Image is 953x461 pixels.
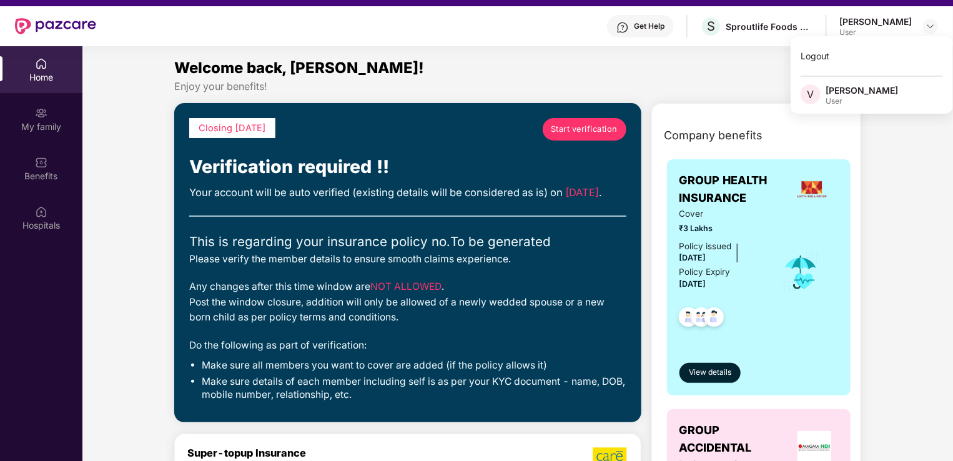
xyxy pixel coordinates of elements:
div: Sproutlife Foods Private Limited [726,21,813,32]
img: svg+xml;base64,PHN2ZyBpZD0iRHJvcGRvd24tMzJ4MzIiIHhtbG5zPSJodHRwOi8vd3d3LnczLm9yZy8yMDAwL3N2ZyIgd2... [926,21,936,31]
img: insurerLogo [795,172,829,206]
div: This is regarding your insurance policy no. To be generated [189,232,626,252]
div: Logout [791,44,953,68]
span: Closing [DATE] [199,122,266,134]
div: Please verify the member details to ensure smooth claims experience. [189,252,626,267]
span: Company benefits [664,127,763,144]
li: Make sure all members you want to cover are added (if the policy allows it) [202,359,626,372]
div: Do the following as part of verification: [189,338,626,353]
span: GROUP HEALTH INSURANCE [679,172,786,207]
span: Cover [679,207,764,221]
span: ₹3 Lakhs [679,222,764,235]
li: Make sure details of each member including self is as per your KYC document - name, DOB, mobile n... [202,375,626,401]
div: Policy issued [679,240,732,253]
img: svg+xml;base64,PHN2ZyBpZD0iSG9zcGl0YWxzIiB4bWxucz0iaHR0cDovL3d3dy53My5vcmcvMjAwMC9zdmciIHdpZHRoPS... [35,206,47,218]
div: Your account will be auto verified (existing details will be considered as is) on . [189,184,626,201]
img: svg+xml;base64,PHN2ZyB4bWxucz0iaHR0cDovL3d3dy53My5vcmcvMjAwMC9zdmciIHdpZHRoPSI0OC45MTUiIGhlaWdodD... [686,304,717,334]
div: Any changes after this time window are . Post the window closure, addition will only be allowed o... [189,279,626,325]
div: User [826,96,898,106]
button: View details [679,363,741,383]
div: User [839,27,912,37]
div: Verification required !! [189,153,626,181]
div: Enjoy your benefits! [174,80,861,93]
img: icon [781,252,821,293]
span: NOT ALLOWED [370,280,442,292]
img: svg+xml;base64,PHN2ZyB4bWxucz0iaHR0cDovL3d3dy53My5vcmcvMjAwMC9zdmciIHdpZHRoPSI0OC45NDMiIGhlaWdodD... [699,304,729,334]
span: [DATE] [679,279,706,289]
span: [DATE] [679,253,706,262]
img: svg+xml;base64,PHN2ZyB4bWxucz0iaHR0cDovL3d3dy53My5vcmcvMjAwMC9zdmciIHdpZHRoPSI0OC45NDMiIGhlaWdodD... [673,304,704,334]
img: New Pazcare Logo [15,18,96,34]
img: svg+xml;base64,PHN2ZyBpZD0iQmVuZWZpdHMiIHhtbG5zPSJodHRwOi8vd3d3LnczLm9yZy8yMDAwL3N2ZyIgd2lkdGg9Ij... [35,156,47,169]
span: S [707,19,715,34]
span: Start verification [551,123,618,136]
span: View details [689,367,731,379]
div: Get Help [634,21,664,31]
img: svg+xml;base64,PHN2ZyBpZD0iSG9tZSIgeG1sbnM9Imh0dHA6Ly93d3cudzMub3JnLzIwMDAvc3ZnIiB3aWR0aD0iMjAiIG... [35,57,47,70]
div: Super-topup Insurance [187,447,445,459]
div: Policy Expiry [679,265,731,279]
a: Start verification [543,118,626,141]
span: [DATE] [565,186,599,199]
span: Welcome back, [PERSON_NAME]! [174,59,424,77]
span: V [807,87,814,102]
div: [PERSON_NAME] [839,16,912,27]
img: svg+xml;base64,PHN2ZyBpZD0iSGVscC0zMngzMiIgeG1sbnM9Imh0dHA6Ly93d3cudzMub3JnLzIwMDAvc3ZnIiB3aWR0aD... [616,21,629,34]
div: [PERSON_NAME] [826,84,898,96]
img: svg+xml;base64,PHN2ZyB3aWR0aD0iMjAiIGhlaWdodD0iMjAiIHZpZXdCb3g9IjAgMCAyMCAyMCIgZmlsbD0ibm9uZSIgeG... [35,107,47,119]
